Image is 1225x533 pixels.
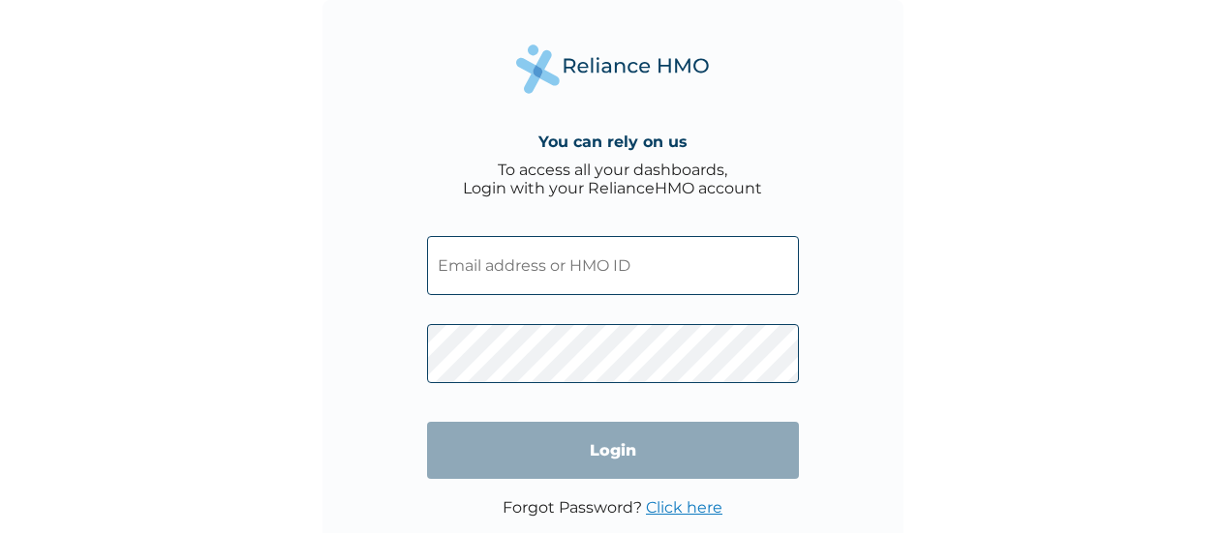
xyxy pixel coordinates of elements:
[538,133,688,151] h4: You can rely on us
[427,422,799,479] input: Login
[427,236,799,295] input: Email address or HMO ID
[646,498,722,517] a: Click here
[516,44,710,94] img: Reliance Health's Logo
[463,161,762,197] div: To access all your dashboards, Login with your RelianceHMO account
[503,498,722,517] p: Forgot Password?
